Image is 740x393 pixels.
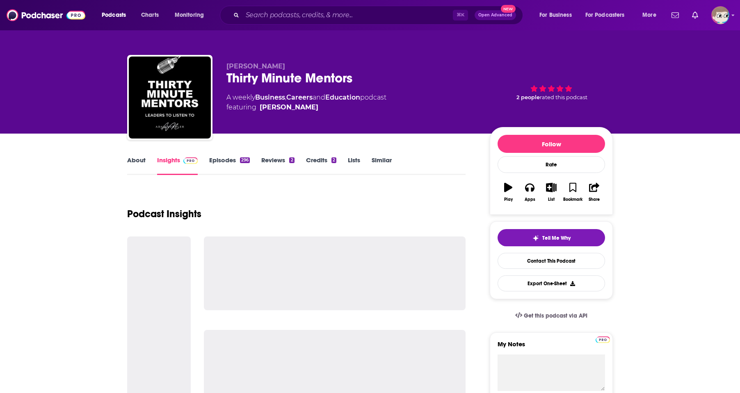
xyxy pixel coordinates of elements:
[242,9,453,22] input: Search podcasts, credits, & more...
[102,9,126,21] span: Podcasts
[534,9,582,22] button: open menu
[539,9,572,21] span: For Business
[175,9,204,21] span: Monitoring
[127,156,146,175] a: About
[498,275,605,291] button: Export One-Sheet
[542,235,571,241] span: Tell Me Why
[541,177,562,207] button: List
[509,306,594,326] a: Get this podcast via API
[498,253,605,269] a: Contact This Podcast
[596,335,610,343] a: Pro website
[519,177,540,207] button: Apps
[255,93,285,101] a: Business
[504,197,513,202] div: Play
[372,156,392,175] a: Similar
[524,312,587,319] span: Get this podcast via API
[585,9,625,21] span: For Podcasters
[563,197,582,202] div: Bookmark
[532,235,539,241] img: tell me why sparkle
[562,177,583,207] button: Bookmark
[141,9,159,21] span: Charts
[331,157,336,163] div: 2
[136,9,164,22] a: Charts
[498,135,605,153] button: Follow
[285,93,286,101] span: ,
[525,197,535,202] div: Apps
[501,5,516,13] span: New
[127,208,201,220] h1: Podcast Insights
[313,93,325,101] span: and
[306,156,336,175] a: Credits2
[7,7,85,23] img: Podchaser - Follow, Share and Rate Podcasts
[498,340,605,354] label: My Notes
[226,102,386,112] span: featuring
[589,197,600,202] div: Share
[540,94,587,100] span: rated this podcast
[637,9,667,22] button: open menu
[711,6,729,24] button: Show profile menu
[169,9,215,22] button: open menu
[286,93,313,101] a: Careers
[580,9,637,22] button: open menu
[668,8,682,22] a: Show notifications dropdown
[261,156,294,175] a: Reviews2
[260,102,318,112] a: Adam Mendler
[516,94,540,100] span: 2 people
[475,10,516,20] button: Open AdvancedNew
[129,57,211,139] img: Thirty Minute Mentors
[478,13,512,17] span: Open Advanced
[325,93,360,101] a: Education
[453,10,468,20] span: ⌘ K
[226,93,386,112] div: A weekly podcast
[498,229,605,246] button: tell me why sparkleTell Me Why
[689,8,701,22] a: Show notifications dropdown
[157,156,198,175] a: InsightsPodchaser Pro
[548,197,555,202] div: List
[711,6,729,24] span: Logged in as JeremyBonds
[226,62,285,70] span: [PERSON_NAME]
[490,62,613,113] div: 2 peoplerated this podcast
[348,156,360,175] a: Lists
[596,336,610,343] img: Podchaser Pro
[498,177,519,207] button: Play
[183,157,198,164] img: Podchaser Pro
[642,9,656,21] span: More
[289,157,294,163] div: 2
[584,177,605,207] button: Share
[209,156,250,175] a: Episodes296
[498,156,605,173] div: Rate
[711,6,729,24] img: User Profile
[96,9,137,22] button: open menu
[228,6,531,25] div: Search podcasts, credits, & more...
[240,157,250,163] div: 296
